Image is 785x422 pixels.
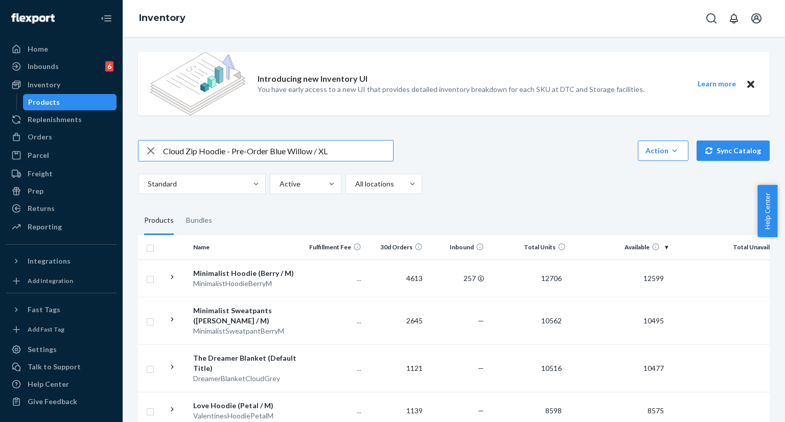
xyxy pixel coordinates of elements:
[139,12,186,24] a: Inventory
[193,373,300,384] div: DreamerBlanketCloudGrey
[6,253,117,269] button: Integrations
[304,235,365,260] th: Fulfillment Fee
[724,8,744,29] button: Open notifications
[6,166,117,182] a: Freight
[365,235,427,260] th: 30d Orders
[6,301,117,318] button: Fast Tags
[193,411,300,421] div: ValentinesHoodiePetalM
[570,235,672,260] th: Available
[279,179,280,189] input: Active
[189,235,304,260] th: Name
[28,344,57,355] div: Settings
[478,406,484,415] span: —
[6,200,117,217] a: Returns
[6,393,117,410] button: Give Feedback
[28,97,60,107] div: Products
[163,140,393,161] input: Search inventory by name or sku
[193,268,300,278] div: Minimalist Hoodie (Berry / M)
[354,179,355,189] input: All locations
[6,41,117,57] a: Home
[150,52,245,115] img: new-reports-banner-icon.82668bd98b6a51aee86340f2a7b77ae3.png
[645,146,681,156] div: Action
[6,341,117,358] a: Settings
[28,362,81,372] div: Talk to Support
[131,4,194,33] ol: breadcrumbs
[697,140,770,161] button: Sync Catalog
[308,363,361,373] p: ...
[365,260,427,297] td: 4613
[147,179,148,189] input: Standard
[28,132,52,142] div: Orders
[691,78,742,90] button: Learn more
[28,222,62,232] div: Reporting
[258,84,644,95] p: You have early access to a new UI that provides detailed inventory breakdown for each SKU at DTC ...
[427,260,488,297] td: 257
[144,206,174,235] div: Products
[193,353,300,373] div: The Dreamer Blanket (Default Title)
[537,316,566,325] span: 10562
[28,114,82,125] div: Replenishments
[186,206,212,235] div: Bundles
[28,379,69,389] div: Help Center
[308,273,361,284] p: ...
[427,235,488,260] th: Inbound
[28,256,71,266] div: Integrations
[6,273,117,289] a: Add Integration
[6,147,117,163] a: Parcel
[541,406,566,415] span: 8598
[6,77,117,93] a: Inventory
[643,406,668,415] span: 8575
[193,278,300,289] div: MinimalistHoodieBerryM
[193,306,300,326] div: Minimalist Sweatpants ([PERSON_NAME] / M)
[28,169,53,179] div: Freight
[365,297,427,344] td: 2645
[308,406,361,416] p: ...
[193,326,300,336] div: MinimalistSweatpantBerryM
[365,344,427,392] td: 1121
[757,185,777,237] button: Help Center
[28,396,77,407] div: Give Feedback
[28,325,64,334] div: Add Fast Tag
[746,8,767,29] button: Open account menu
[6,183,117,199] a: Prep
[488,235,570,260] th: Total Units
[28,150,49,160] div: Parcel
[6,376,117,392] a: Help Center
[258,73,367,85] p: Introducing new Inventory UI
[105,61,113,72] div: 6
[23,94,117,110] a: Products
[639,316,668,325] span: 10495
[537,274,566,283] span: 12706
[28,61,59,72] div: Inbounds
[701,8,722,29] button: Open Search Box
[478,316,484,325] span: —
[6,219,117,235] a: Reporting
[193,401,300,411] div: Love Hoodie (Petal / M)
[28,203,55,214] div: Returns
[638,140,688,161] button: Action
[308,316,361,326] p: ...
[6,359,117,375] a: Talk to Support
[28,80,60,90] div: Inventory
[28,304,60,315] div: Fast Tags
[6,58,117,75] a: Inbounds6
[11,13,55,24] img: Flexport logo
[28,44,48,54] div: Home
[96,8,117,29] button: Close Navigation
[6,129,117,145] a: Orders
[639,274,668,283] span: 12599
[6,111,117,128] a: Replenishments
[478,364,484,372] span: —
[639,364,668,372] span: 10477
[28,276,73,285] div: Add Integration
[744,78,757,90] button: Close
[28,186,43,196] div: Prep
[6,322,117,337] a: Add Fast Tag
[537,364,566,372] span: 10516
